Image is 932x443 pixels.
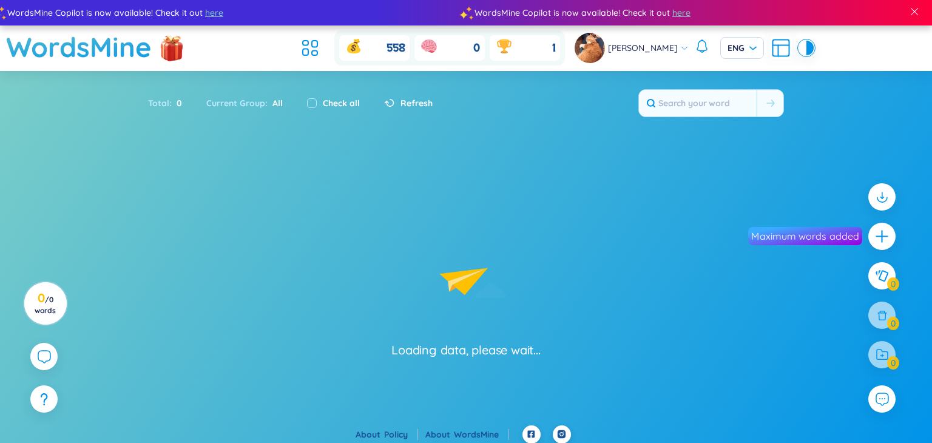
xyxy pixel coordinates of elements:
span: Refresh [400,96,433,110]
a: avatar [575,33,608,63]
div: Total : [148,90,194,116]
span: / 0 words [35,295,56,315]
span: ENG [728,42,757,54]
span: 558 [387,41,406,56]
div: Current Group : [194,90,295,116]
span: 0 [473,41,480,56]
div: WordsMine Copilot is now available! Check it out [464,6,931,19]
div: About [356,428,418,441]
div: About [425,428,509,441]
span: plus [874,229,890,244]
img: avatar [575,33,605,63]
span: All [268,98,283,109]
img: flashSalesIcon.a7f4f837.png [160,29,184,66]
span: 1 [552,41,555,56]
a: Policy [384,429,418,440]
span: 0 [172,96,182,110]
span: here [203,6,221,19]
h3: 0 [32,293,59,315]
div: Loading data, please wait... [391,342,540,359]
input: Search your word [639,90,757,117]
span: here [670,6,689,19]
span: [PERSON_NAME] [608,41,678,55]
a: WordsMine [6,25,152,69]
a: WordsMine [454,429,509,440]
label: Check all [323,96,360,110]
